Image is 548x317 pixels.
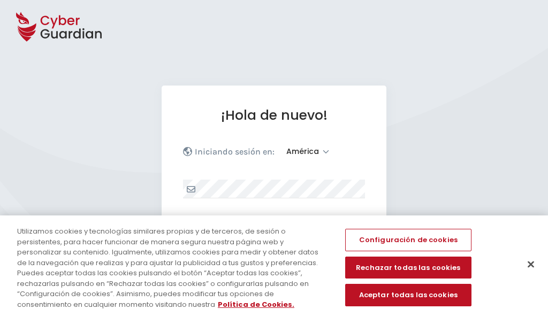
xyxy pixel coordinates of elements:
[218,299,294,310] a: Más información sobre su privacidad, se abre en una nueva pestaña
[345,284,471,306] button: Aceptar todas las cookies
[17,226,329,310] div: Utilizamos cookies y tecnologías similares propias y de terceros, de sesión o persistentes, para ...
[345,257,471,279] button: Rechazar todas las cookies
[183,107,365,123] h1: ¡Hola de nuevo!
[345,229,471,251] button: Configuración de cookies, Abre el cuadro de diálogo del centro de preferencias.
[519,253,543,276] button: Cerrar
[195,146,275,157] p: Iniciando sesión en:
